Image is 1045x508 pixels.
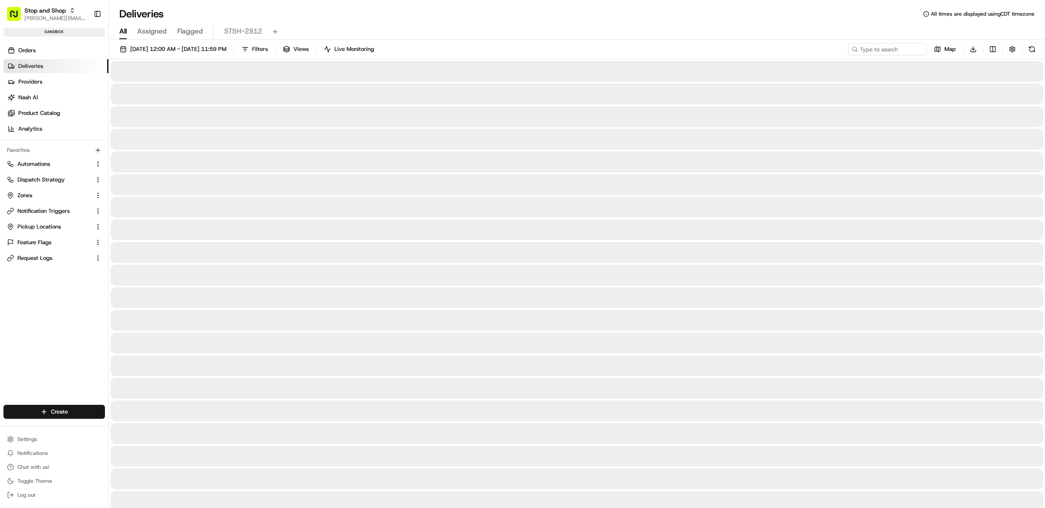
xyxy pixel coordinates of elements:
span: STSH-2812 [224,26,262,37]
button: Refresh [1026,43,1038,55]
span: Toggle Theme [17,478,52,484]
button: Automations [3,157,105,171]
span: Providers [18,78,42,86]
button: Notification Triggers [3,204,105,218]
a: Request Logs [7,254,91,262]
button: Chat with us! [3,461,105,473]
button: Create [3,405,105,419]
span: Analytics [18,125,42,133]
button: Request Logs [3,251,105,265]
a: Dispatch Strategy [7,176,91,184]
input: Type to search [848,43,927,55]
span: Notification Triggers [17,207,70,215]
span: Views [293,45,309,53]
button: Toggle Theme [3,475,105,487]
button: Pickup Locations [3,220,105,234]
span: Create [51,408,68,416]
button: Log out [3,489,105,501]
h1: Deliveries [119,7,164,21]
a: Orders [3,44,108,57]
span: Live Monitoring [334,45,374,53]
span: All times are displayed using CDT timezone [931,10,1035,17]
span: Settings [17,436,37,443]
a: Automations [7,160,91,168]
button: Settings [3,433,105,445]
button: Notifications [3,447,105,459]
span: Pickup Locations [17,223,61,231]
a: Pickup Locations [7,223,91,231]
a: Deliveries [3,59,108,73]
span: Dispatch Strategy [17,176,65,184]
span: Map [944,45,956,53]
a: Nash AI [3,91,108,104]
button: Feature Flags [3,235,105,249]
button: Stop and Shop [24,6,66,15]
span: Log out [17,491,35,498]
span: All [119,26,127,37]
span: Product Catalog [18,109,60,117]
button: [PERSON_NAME][EMAIL_ADDRESS][DOMAIN_NAME] [24,15,87,22]
span: [DATE] 12:00 AM - [DATE] 11:59 PM [130,45,226,53]
span: Nash AI [18,94,38,101]
span: Notifications [17,450,48,457]
a: Providers [3,75,108,89]
a: Analytics [3,122,108,136]
span: Deliveries [18,62,43,70]
button: Stop and Shop[PERSON_NAME][EMAIL_ADDRESS][DOMAIN_NAME] [3,3,90,24]
a: Product Catalog [3,106,108,120]
button: Filters [238,43,272,55]
button: Zones [3,188,105,202]
button: Map [930,43,960,55]
span: Feature Flags [17,239,51,246]
a: Feature Flags [7,239,91,246]
button: [DATE] 12:00 AM - [DATE] 11:59 PM [116,43,230,55]
span: Zones [17,192,32,199]
div: Favorites [3,143,105,157]
span: Assigned [137,26,167,37]
span: Chat with us! [17,464,49,471]
button: Dispatch Strategy [3,173,105,187]
button: Views [279,43,313,55]
button: Live Monitoring [320,43,378,55]
div: sandbox [3,28,105,37]
span: Request Logs [17,254,52,262]
span: Orders [18,47,36,54]
span: Filters [252,45,268,53]
span: Automations [17,160,50,168]
span: Flagged [177,26,203,37]
a: Zones [7,192,91,199]
a: Notification Triggers [7,207,91,215]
